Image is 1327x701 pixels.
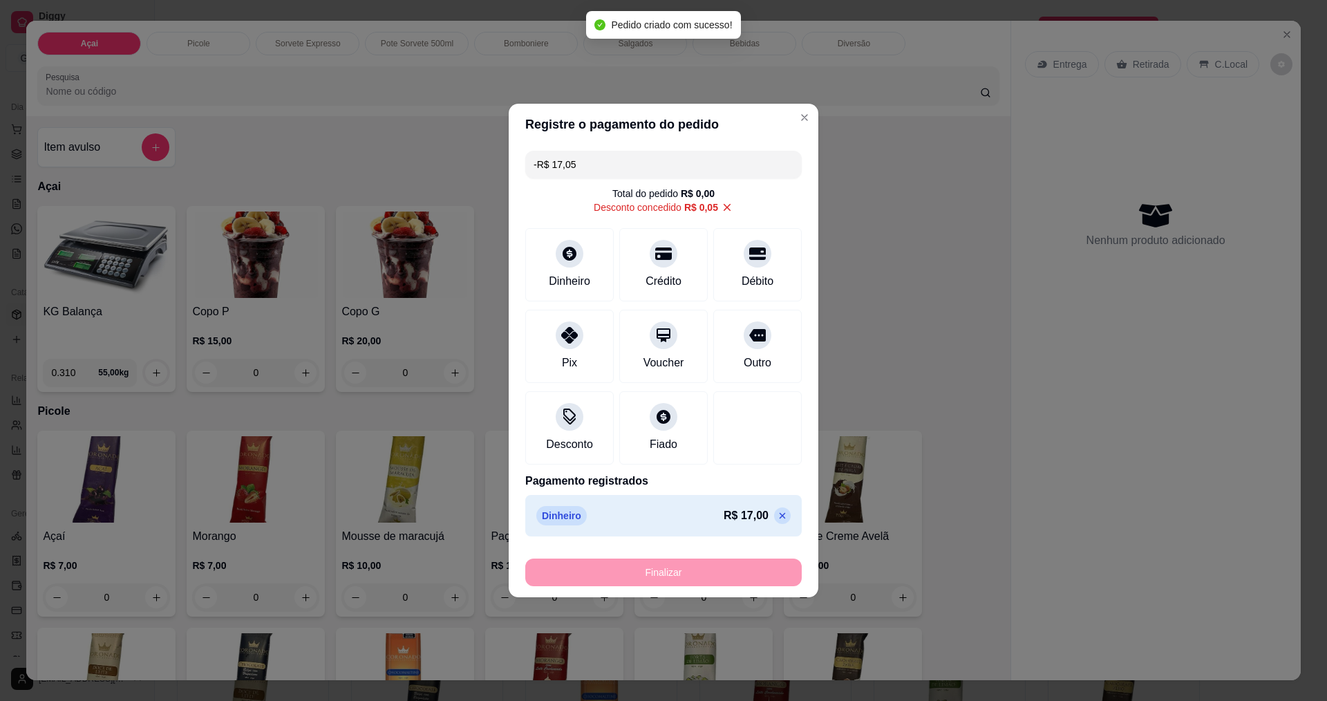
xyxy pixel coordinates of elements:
[681,187,715,200] div: R$ 0,00
[594,19,605,30] span: check-circle
[525,473,802,489] p: Pagamento registrados
[546,436,593,453] div: Desconto
[562,355,577,371] div: Pix
[724,507,769,524] p: R$ 17,00
[509,104,818,145] header: Registre o pagamento do pedido
[536,506,587,525] p: Dinheiro
[612,187,715,200] div: Total do pedido
[684,200,718,214] div: R$ 0,05
[611,19,732,30] span: Pedido criado com sucesso!
[646,273,681,290] div: Crédito
[549,273,590,290] div: Dinheiro
[744,355,771,371] div: Outro
[534,151,793,178] input: Ex.: hambúrguer de cordeiro
[742,273,773,290] div: Débito
[650,436,677,453] div: Fiado
[594,200,718,214] div: Desconto concedido
[643,355,684,371] div: Voucher
[793,106,816,129] button: Close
